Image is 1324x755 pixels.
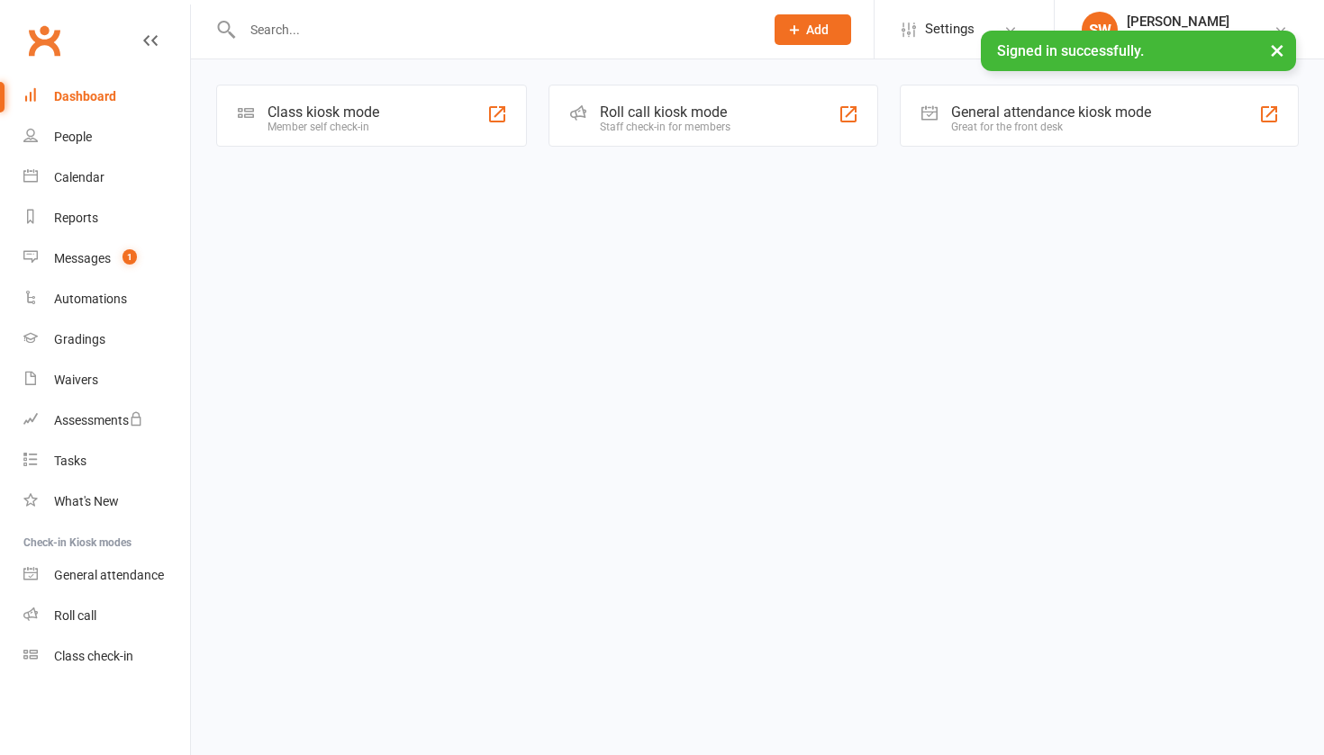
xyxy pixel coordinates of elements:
[54,649,133,663] div: Class check-in
[54,332,105,346] div: Gradings
[268,121,379,133] div: Member self check-in
[23,636,190,677] a: Class kiosk mode
[1127,30,1247,46] div: Hurstville Martial Arts
[54,251,111,265] div: Messages
[1127,13,1247,30] div: [PERSON_NAME]
[600,121,730,133] div: Staff check-in for members
[23,360,190,400] a: Waivers
[806,22,829,37] span: Add
[23,117,190,157] a: People
[54,608,96,623] div: Roll call
[951,121,1151,133] div: Great for the front desk
[54,211,98,225] div: Reports
[23,481,190,522] a: What's New
[54,413,143,427] div: Assessments
[925,9,975,49] span: Settings
[54,170,104,184] div: Calendar
[54,373,98,387] div: Waivers
[23,76,190,117] a: Dashboard
[23,400,190,441] a: Assessments
[1261,31,1293,69] button: ×
[23,157,190,198] a: Calendar
[54,568,164,582] div: General attendance
[22,18,67,63] a: Clubworx
[23,279,190,319] a: Automations
[23,198,190,238] a: Reports
[54,454,86,468] div: Tasks
[600,103,730,121] div: Roll call kiosk mode
[54,292,127,306] div: Automations
[268,103,379,121] div: Class kiosk mode
[23,319,190,360] a: Gradings
[1082,12,1118,48] div: SW
[775,14,851,45] button: Add
[23,555,190,596] a: General attendance kiosk mode
[54,494,119,508] div: What's New
[237,17,751,42] input: Search...
[23,238,190,279] a: Messages 1
[23,596,190,636] a: Roll call
[997,42,1144,59] span: Signed in successfully.
[951,103,1151,121] div: General attendance kiosk mode
[122,249,137,265] span: 1
[54,89,116,103] div: Dashboard
[23,441,190,481] a: Tasks
[54,130,92,144] div: People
